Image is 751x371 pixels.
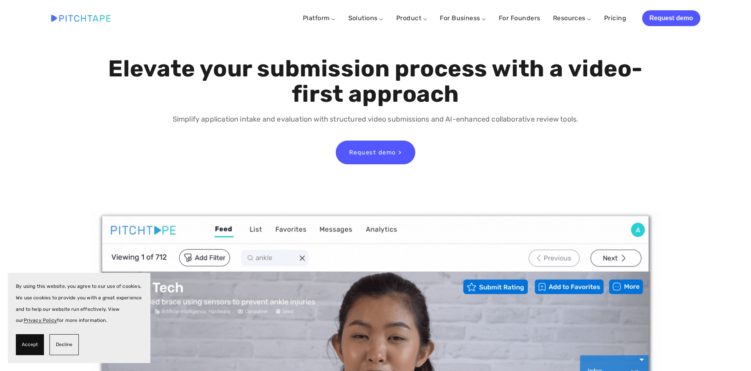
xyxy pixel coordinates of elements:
[51,15,110,21] img: Pitchtape | Video Submission Management Software
[336,141,415,164] a: Request demo >
[22,339,38,350] span: Accept
[396,14,427,22] a: Product ⌵
[8,273,150,363] section: Cookie banner
[604,11,626,25] a: Pricing
[553,14,591,22] a: Resources ⌵
[303,14,336,22] a: Platform ⌵
[56,339,72,350] span: Decline
[49,334,79,355] button: Decline
[106,56,645,107] h1: Elevate your submission process with a video-first approach
[106,114,645,125] p: Simplify application intake and evaluation with structured video submissions and AI-enhanced coll...
[440,14,486,22] a: For Business ⌵
[348,14,384,22] a: Solutions ⌵
[16,334,44,355] button: Accept
[642,10,700,26] a: Request demo
[24,318,57,323] a: Privacy Policy
[499,11,540,25] a: For Founders
[16,281,143,326] p: By using this website, you agree to our use of cookies. We use cookies to provide you with a grea...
